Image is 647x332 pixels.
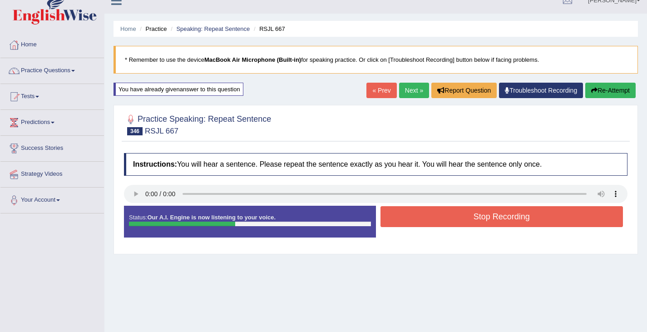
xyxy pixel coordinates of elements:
[0,162,104,184] a: Strategy Videos
[176,25,250,32] a: Speaking: Repeat Sentence
[147,214,276,221] strong: Our A.I. Engine is now listening to your voice.
[380,206,623,227] button: Stop Recording
[431,83,497,98] button: Report Question
[124,153,627,176] h4: You will hear a sentence. Please repeat the sentence exactly as you hear it. You will hear the se...
[585,83,636,98] button: Re-Attempt
[0,84,104,107] a: Tests
[399,83,429,98] a: Next »
[252,25,285,33] li: RSJL 667
[204,56,301,63] b: MacBook Air Microphone (Built-in)
[114,83,243,96] div: You have already given answer to this question
[0,188,104,210] a: Your Account
[0,32,104,55] a: Home
[124,206,376,238] div: Status:
[499,83,583,98] a: Troubleshoot Recording
[124,113,271,135] h2: Practice Speaking: Repeat Sentence
[133,160,177,168] b: Instructions:
[138,25,167,33] li: Practice
[366,83,396,98] a: « Prev
[120,25,136,32] a: Home
[127,127,143,135] span: 346
[0,136,104,159] a: Success Stories
[0,58,104,81] a: Practice Questions
[114,46,638,74] blockquote: * Remember to use the device for speaking practice. Or click on [Troubleshoot Recording] button b...
[145,127,178,135] small: RSJL 667
[0,110,104,133] a: Predictions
